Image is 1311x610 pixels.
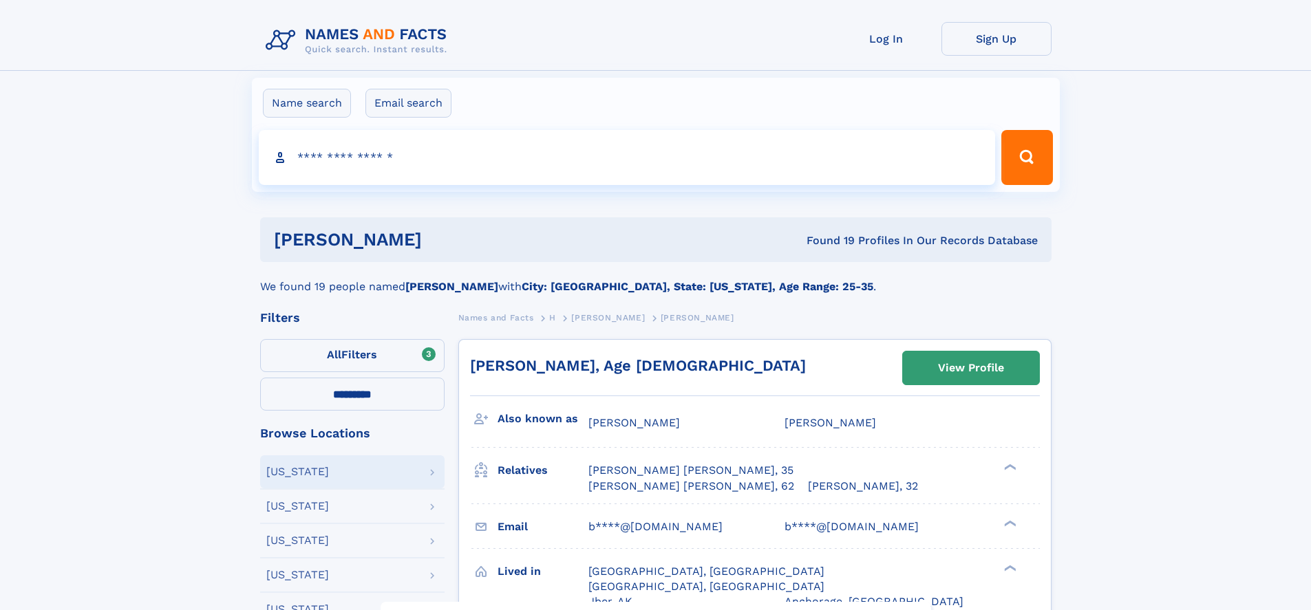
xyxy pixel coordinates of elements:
span: [GEOGRAPHIC_DATA], [GEOGRAPHIC_DATA] [588,580,824,593]
button: Search Button [1001,130,1052,185]
div: View Profile [938,352,1004,384]
span: [PERSON_NAME] [661,313,734,323]
a: [PERSON_NAME] [PERSON_NAME], 35 [588,463,793,478]
img: Logo Names and Facts [260,22,458,59]
div: ❯ [1001,463,1017,472]
h3: Also known as [498,407,588,431]
div: [US_STATE] [266,535,329,546]
label: Filters [260,339,445,372]
a: H [549,309,556,326]
a: Log In [831,22,941,56]
div: Found 19 Profiles In Our Records Database [614,233,1038,248]
h3: Email [498,515,588,538]
label: Email search [365,89,451,118]
b: City: [GEOGRAPHIC_DATA], State: [US_STATE], Age Range: 25-35 [522,280,873,293]
span: [GEOGRAPHIC_DATA], [GEOGRAPHIC_DATA] [588,565,824,578]
input: search input [259,130,996,185]
label: Name search [263,89,351,118]
a: [PERSON_NAME], 32 [808,479,918,494]
b: [PERSON_NAME] [405,280,498,293]
a: Sign Up [941,22,1052,56]
div: ❯ [1001,519,1017,527]
div: We found 19 people named with . [260,262,1052,295]
span: [PERSON_NAME] [588,416,680,429]
h3: Relatives [498,459,588,482]
div: [US_STATE] [266,466,329,477]
a: View Profile [903,351,1039,384]
a: [PERSON_NAME], Age [DEMOGRAPHIC_DATA] [470,357,806,374]
h3: Lived in [498,560,588,583]
span: Jber, AK [588,595,632,608]
span: [PERSON_NAME] [571,313,645,323]
span: Anchorage, [GEOGRAPHIC_DATA] [785,595,963,608]
span: All [327,348,341,361]
div: Filters [260,312,445,324]
span: [PERSON_NAME] [785,416,876,429]
a: Names and Facts [458,309,534,326]
span: H [549,313,556,323]
a: [PERSON_NAME] [PERSON_NAME], 62 [588,479,794,494]
a: [PERSON_NAME] [571,309,645,326]
div: [US_STATE] [266,501,329,512]
div: [US_STATE] [266,569,329,580]
div: ❯ [1001,563,1017,572]
h1: [PERSON_NAME] [274,231,615,248]
div: Browse Locations [260,427,445,439]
